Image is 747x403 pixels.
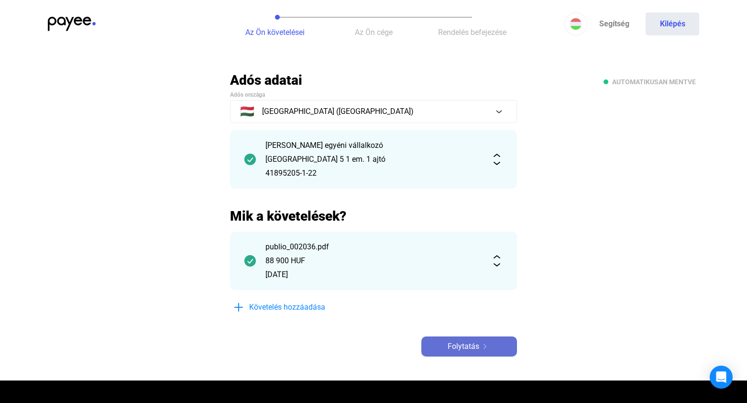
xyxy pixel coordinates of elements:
[244,255,256,267] img: checkmark-darker-green-circle
[230,208,517,224] h2: Mik a követelések?
[230,91,265,98] span: Adós országa
[438,28,506,37] span: Rendelés befejezése
[479,344,491,349] img: arrow-right-white
[230,100,517,123] button: 🇭🇺[GEOGRAPHIC_DATA] ([GEOGRAPHIC_DATA])
[265,168,482,179] div: 41895205-1-22
[265,241,482,253] div: publio_002036.pdf
[564,12,587,35] button: HU
[265,269,482,280] div: [DATE]
[265,154,482,165] div: [GEOGRAPHIC_DATA] 5 1 em. 1 ajtó
[448,341,479,352] span: Folytatás
[265,255,482,267] div: 88 900 HUF
[245,28,305,37] span: Az Ön követelései
[355,28,393,37] span: Az Ön cége
[421,336,517,357] button: Folytatásarrow-right-white
[249,302,325,313] span: Követelés hozzáadása
[262,106,414,117] span: [GEOGRAPHIC_DATA] ([GEOGRAPHIC_DATA])
[587,12,641,35] a: Segítség
[230,72,517,89] h2: Adós adatai
[233,302,244,313] img: plus-blue
[244,154,256,165] img: checkmark-darker-green-circle
[265,140,482,151] div: [PERSON_NAME] egyéni vállalkozó
[710,366,733,389] div: Open Intercom Messenger
[646,12,699,35] button: Kilépés
[570,18,582,30] img: HU
[48,17,96,31] img: payee-logo
[491,255,503,267] img: expand
[230,297,373,317] button: plus-blueKövetelés hozzáadása
[491,154,503,165] img: expand
[240,106,254,117] span: 🇭🇺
